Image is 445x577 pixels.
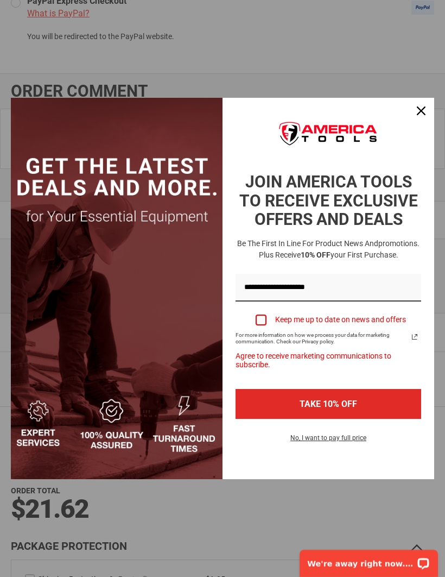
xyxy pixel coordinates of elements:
iframe: LiveChat chat widget [293,543,445,577]
button: Close [408,98,434,124]
svg: link icon [408,330,421,343]
button: TAKE 10% OFF [236,389,421,419]
strong: JOIN AMERICA TOOLS TO RECEIVE EXCLUSIVE OFFERS AND DEALS [239,172,418,229]
a: Read our Privacy Policy [408,330,421,343]
div: Agree to receive marketing communications to subscribe. [236,345,421,377]
span: For more information on how we process your data for marketing communication. Check our Privacy p... [236,332,408,345]
h3: Be the first in line for product news and [233,238,423,261]
div: Keep me up to date on news and offers [275,315,406,324]
strong: 10% OFF [301,250,330,259]
input: Email field [236,274,421,302]
svg: close icon [417,106,425,115]
button: No, I want to pay full price [282,432,375,450]
span: promotions. Plus receive your first purchase. [259,239,420,259]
